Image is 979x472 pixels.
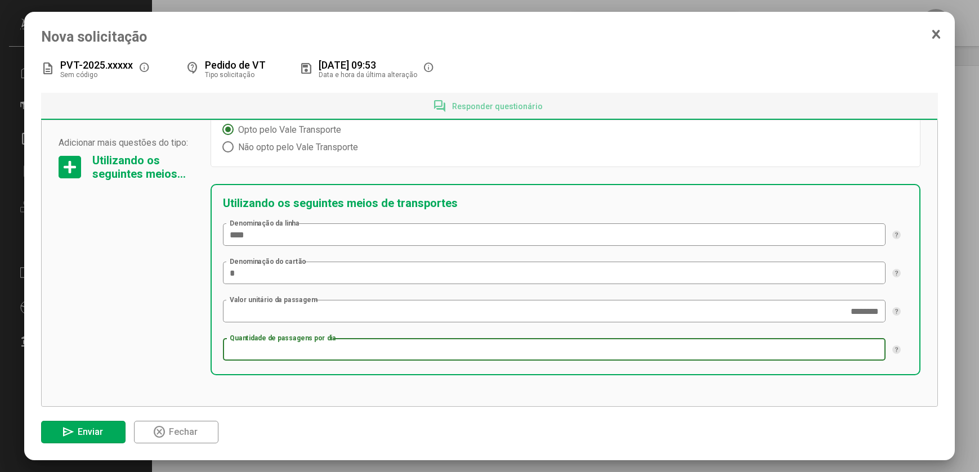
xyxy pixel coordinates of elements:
[61,425,75,439] mat-icon: send
[153,425,166,439] mat-icon: highlight_off
[423,62,436,75] mat-icon: info
[452,102,543,111] span: Responder questionário
[60,59,133,71] span: PVT-2025.xxxxx
[59,137,199,148] span: Adicionar mais questões do tipo:
[41,421,126,443] button: Enviar
[433,100,446,113] mat-icon: forum
[223,196,458,210] div: Utilizando os seguintes meios de transportes
[138,62,152,75] mat-icon: info
[319,71,417,79] span: Data e hora da última alteração
[234,124,341,135] span: Opto pelo Vale Transporte
[134,421,218,443] button: Fechar
[319,59,376,71] span: [DATE] 09:53
[186,62,199,75] mat-icon: contact_support
[234,142,358,152] span: Não opto pelo Vale Transporte
[60,71,97,79] span: Sem código
[299,62,313,75] mat-icon: save
[92,154,188,181] div: Utilizando os seguintes meios de transportes
[78,426,103,437] span: Enviar
[41,29,937,45] span: Nova solicitação
[205,71,254,79] span: Tipo solicitação
[169,426,198,437] span: Fechar
[41,62,55,75] mat-icon: description
[205,59,266,71] span: Pedido de VT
